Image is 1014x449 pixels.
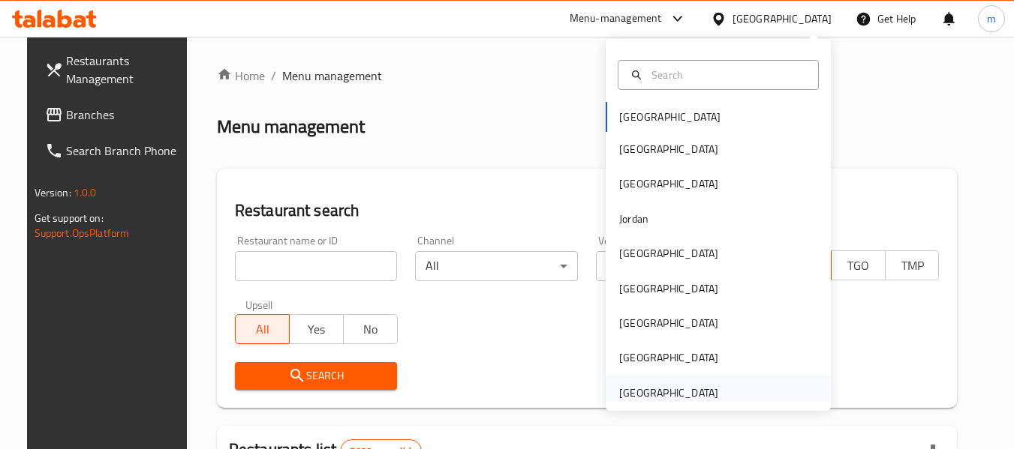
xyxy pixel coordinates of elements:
button: Yes [289,314,344,344]
label: Upsell [245,299,273,310]
span: Yes [296,319,338,340]
div: [GEOGRAPHIC_DATA] [619,349,718,366]
li: / [271,67,276,85]
input: Search [645,67,809,83]
a: Branches [33,97,197,133]
span: Branches [66,106,185,124]
button: No [343,314,398,344]
button: TMP [885,250,940,280]
span: No [350,319,392,340]
span: All [242,319,284,340]
span: m [987,10,996,27]
div: All [596,251,759,281]
span: TMP [892,255,934,277]
div: All [415,251,578,281]
nav: breadcrumb [217,67,958,85]
div: [GEOGRAPHIC_DATA] [733,10,832,27]
div: Menu-management [570,10,662,28]
div: Jordan [619,211,648,227]
button: TGO [831,250,886,280]
h2: Menu management [217,115,365,139]
span: Version: [35,183,71,202]
div: [GEOGRAPHIC_DATA] [619,245,718,262]
div: [GEOGRAPHIC_DATA] [619,385,718,401]
h2: Restaurant search [235,199,940,222]
a: Home [217,67,265,85]
span: Search Branch Phone [66,142,185,160]
span: TGO [838,255,880,277]
button: Search [235,362,398,390]
div: [GEOGRAPHIC_DATA] [619,175,718,192]
input: Search for restaurant name or ID.. [235,251,398,281]
div: [GEOGRAPHIC_DATA] [619,315,718,331]
span: Restaurants Management [66,52,185,88]
a: Restaurants Management [33,43,197,97]
span: Menu management [282,67,382,85]
span: Get support on: [35,208,104,228]
span: 1.0.0 [74,183,97,202]
a: Support.OpsPlatform [35,223,130,243]
div: [GEOGRAPHIC_DATA] [619,141,718,157]
a: Search Branch Phone [33,133,197,169]
span: Search [247,367,386,385]
div: [GEOGRAPHIC_DATA] [619,280,718,297]
button: All [235,314,290,344]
